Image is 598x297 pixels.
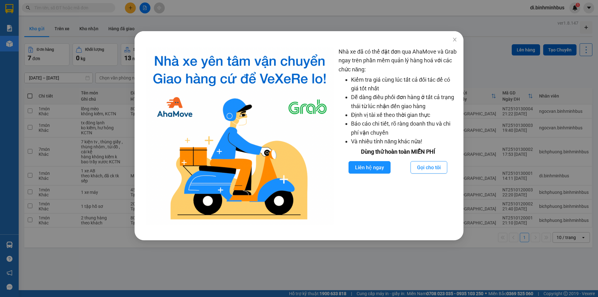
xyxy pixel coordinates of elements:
li: Kiểm tra giá cùng lúc tất cả đối tác để có giá tốt nhất [351,75,457,93]
span: close [452,37,457,42]
li: Báo cáo chi tiết, rõ ràng doanh thu và chi phí vận chuyển [351,119,457,137]
button: Close [446,31,463,49]
span: Liên hệ ngay [355,164,384,171]
img: logo [146,47,334,225]
div: Dùng thử hoàn toàn MIỄN PHÍ [339,147,457,156]
li: Định vị tài xế theo thời gian thực [351,111,457,119]
button: Liên hệ ngay [349,161,391,174]
button: Gọi cho tôi [411,161,447,174]
span: Gọi cho tôi [417,164,441,171]
li: Và nhiều tính năng khác nữa! [351,137,457,146]
li: Dễ dàng điều phối đơn hàng ở tất cả trạng thái từ lúc nhận đến giao hàng [351,93,457,111]
div: Nhà xe đã có thể đặt đơn qua AhaMove và Grab ngay trên phần mềm quản lý hàng hoá với các chức năng: [339,47,457,225]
